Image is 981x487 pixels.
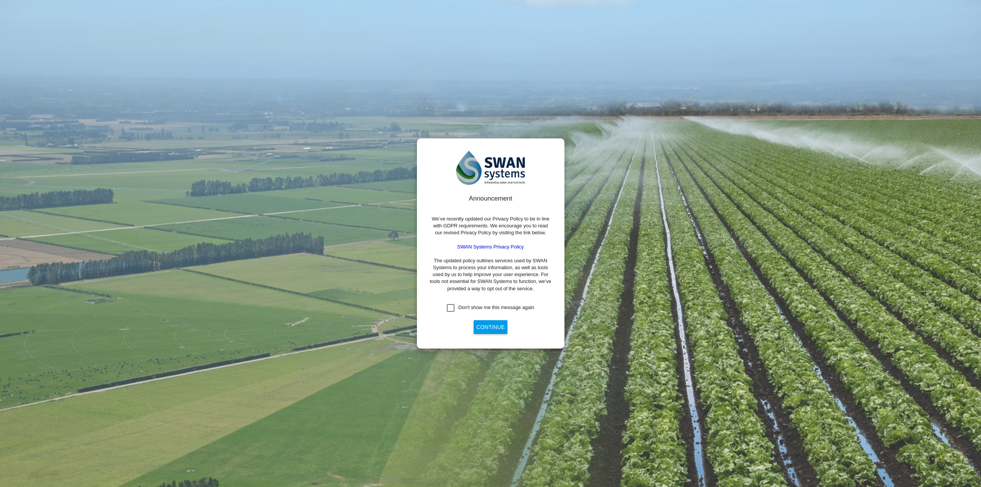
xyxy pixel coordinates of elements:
[474,320,507,334] button: Continue
[456,151,525,185] img: SWAN-Landscape-Logo-Colour.png
[447,304,534,312] md-checkbox: Don't show me this message again
[458,304,534,311] div: Don't show me this message again
[429,194,552,203] div: Announcement
[431,216,549,235] span: We’ve recently updated our Privacy Policy to be in line with GDPR requirements. We encourage you ...
[430,258,551,291] span: The updated policy outlines services used by SWAN Systems to process your information, as well as...
[457,244,524,250] a: SWAN Systems Privacy Policy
